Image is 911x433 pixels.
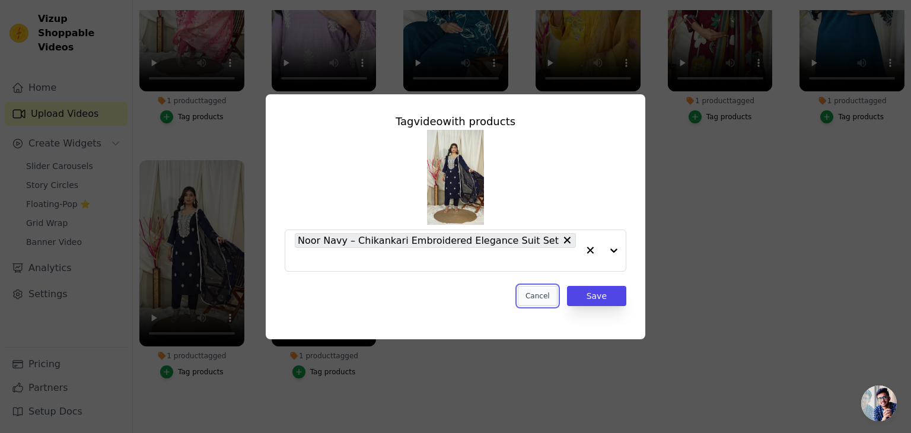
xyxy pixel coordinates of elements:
img: vizup-images-2ba5.png [427,130,484,225]
button: Save [567,286,626,306]
button: Cancel [518,286,558,306]
div: Tag video with products [285,113,626,130]
a: Open chat [861,386,897,421]
span: Noor Navy – Chikankari Embroidered Elegance Suit Set [298,233,559,248]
